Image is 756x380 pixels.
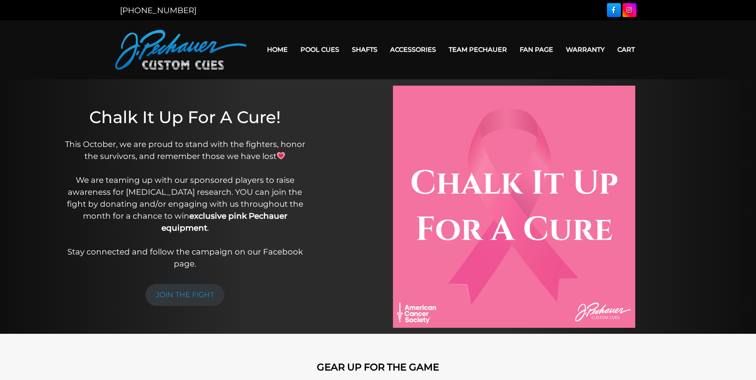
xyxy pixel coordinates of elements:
[384,39,442,60] a: Accessories
[145,284,224,306] a: JOIN THE FIGHT
[346,39,384,60] a: Shafts
[61,107,309,127] h1: Chalk It Up For A Cure!
[261,39,294,60] a: Home
[120,6,196,15] a: [PHONE_NUMBER]
[294,39,346,60] a: Pool Cues
[277,152,285,160] img: 💗
[560,39,611,60] a: Warranty
[513,39,560,60] a: Fan Page
[611,39,641,60] a: Cart
[442,39,513,60] a: Team Pechauer
[317,361,439,373] strong: GEAR UP FOR THE GAME
[61,138,309,270] p: This October, we are proud to stand with the fighters, honor the survivors, and remember those we...
[161,211,287,233] strong: exclusive pink Pechauer equipment
[115,30,247,70] img: Pechauer Custom Cues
